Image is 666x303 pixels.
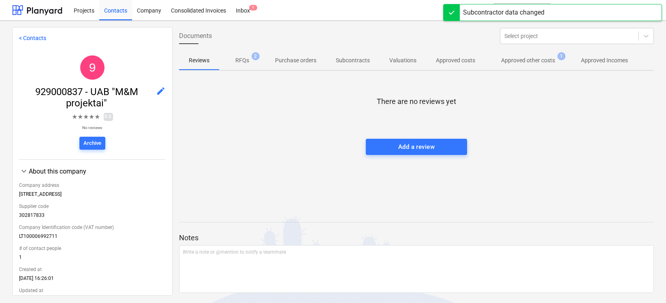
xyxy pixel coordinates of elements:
div: Subcontractor data changed [463,8,544,17]
span: ★ [83,112,89,122]
p: Approved costs [436,56,475,65]
span: 2 [252,52,260,60]
div: 1 [19,254,166,263]
span: 1 [249,5,257,11]
div: [DATE] 16:26:01 [19,275,166,284]
span: keyboard_arrow_down [19,166,29,176]
p: Notes [179,233,654,243]
span: ★ [95,112,100,122]
button: Add a review [366,139,467,155]
div: Created at [19,263,166,275]
span: ★ [72,112,78,122]
div: About this company [19,166,166,176]
div: Archive [83,139,101,148]
div: Company Identification code (VAT number) [19,221,166,233]
p: RFQs [235,56,249,65]
span: 1 [557,52,566,60]
div: LT100006992711 [19,233,166,242]
span: 9 [89,61,96,74]
span: edit [156,86,166,96]
p: Approved other costs [501,56,555,65]
div: Add a review [398,142,435,152]
p: Approved Incomes [581,56,628,65]
div: About this company [29,167,166,175]
span: Documents [179,31,212,41]
div: [STREET_ADDRESS] [19,191,166,200]
div: 929000837 [80,55,105,80]
div: 302817833 [19,212,166,221]
div: Company address [19,179,166,191]
iframe: Chat Widget [625,264,666,303]
span: ★ [89,112,95,122]
span: ★ [78,112,83,122]
p: There are no reviews yet [377,97,456,106]
span: 929000837 - UAB "M&M projektai" [19,86,156,109]
p: No reviews [72,125,113,130]
p: Subcontracts [336,56,370,65]
a: < Contacts [19,35,46,41]
p: Purchase orders [275,56,316,65]
p: Reviews [189,56,209,65]
div: Supplier code [19,200,166,212]
div: # of contact people [19,242,166,254]
span: 0.0 [104,113,113,121]
p: Valuations [389,56,416,65]
div: Updated at [19,284,166,297]
button: Archive [79,137,105,150]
